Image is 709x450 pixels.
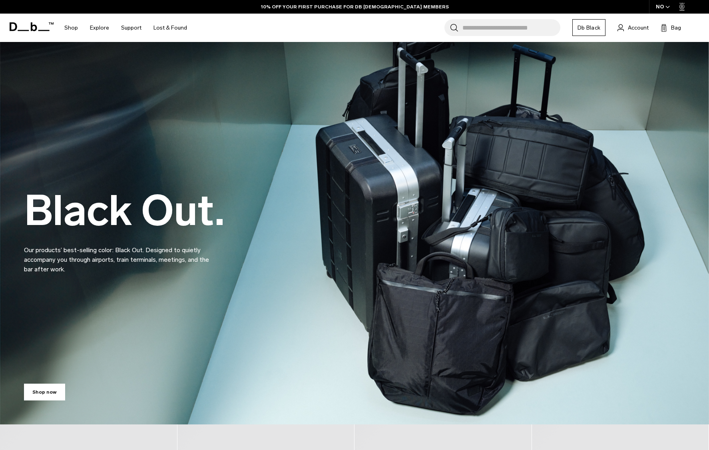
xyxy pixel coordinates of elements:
a: Lost & Found [153,14,187,42]
a: Shop now [24,384,65,400]
a: 10% OFF YOUR FIRST PURCHASE FOR DB [DEMOGRAPHIC_DATA] MEMBERS [261,3,449,10]
a: Explore [90,14,109,42]
a: Account [617,23,649,32]
a: Support [121,14,141,42]
nav: Main Navigation [58,14,193,42]
span: Account [628,24,649,32]
a: Db Black [572,19,605,36]
span: Bag [671,24,681,32]
a: Shop [64,14,78,42]
h2: Black Out. [24,190,225,232]
button: Bag [661,23,681,32]
p: Our products’ best-selling color: Black Out. Designed to quietly accompany you through airports, ... [24,236,216,274]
